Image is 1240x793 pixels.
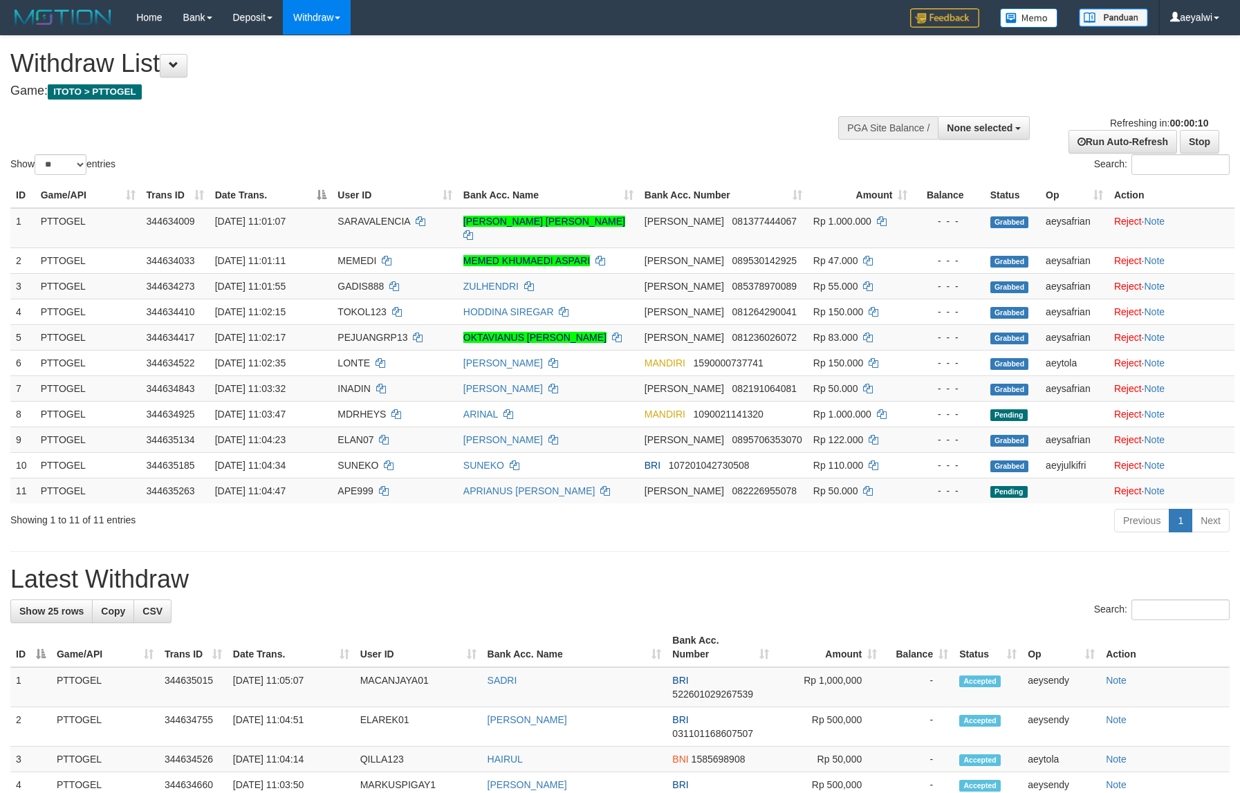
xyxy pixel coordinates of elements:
[672,728,753,739] span: Copy 031101168607507 to clipboard
[1109,324,1234,350] td: ·
[141,183,210,208] th: Trans ID: activate to sort column ascending
[228,707,355,747] td: [DATE] 11:04:51
[645,255,724,266] span: [PERSON_NAME]
[1022,707,1100,747] td: aeysendy
[672,754,688,765] span: BNI
[918,433,979,447] div: - - -
[1109,208,1234,248] td: ·
[838,116,938,140] div: PGA Site Balance /
[10,7,115,28] img: MOTION_logo.png
[882,747,954,772] td: -
[215,281,286,292] span: [DATE] 11:01:55
[147,216,195,227] span: 344634009
[1114,357,1142,368] a: Reject
[1114,460,1142,471] a: Reject
[1109,350,1234,375] td: ·
[645,306,724,317] span: [PERSON_NAME]
[10,667,51,707] td: 1
[10,375,35,401] td: 7
[959,780,1001,792] span: Accepted
[1180,130,1219,153] a: Stop
[147,434,195,445] span: 344635134
[10,248,35,273] td: 2
[1068,130,1177,153] a: Run Auto-Refresh
[813,281,858,292] span: Rp 55.000
[458,183,639,208] th: Bank Acc. Name: activate to sort column ascending
[463,216,625,227] a: [PERSON_NAME] [PERSON_NAME]
[639,183,808,208] th: Bank Acc. Number: activate to sort column ascending
[645,383,724,394] span: [PERSON_NAME]
[51,747,159,772] td: PTTOGEL
[1109,183,1234,208] th: Action
[732,306,797,317] span: Copy 081264290041 to clipboard
[35,427,141,452] td: PTTOGEL
[147,357,195,368] span: 344634522
[337,485,373,496] span: APE999
[35,375,141,401] td: PTTOGEL
[147,255,195,266] span: 344634033
[147,485,195,496] span: 344635263
[337,383,370,394] span: INADIN
[1109,478,1234,503] td: ·
[990,256,1029,268] span: Grabbed
[645,485,724,496] span: [PERSON_NAME]
[813,357,863,368] span: Rp 150.000
[147,383,195,394] span: 344634843
[918,356,979,370] div: - - -
[918,407,979,421] div: - - -
[1109,273,1234,299] td: ·
[913,183,984,208] th: Balance
[813,485,858,496] span: Rp 50.000
[159,628,228,667] th: Trans ID: activate to sort column ascending
[667,628,775,667] th: Bank Acc. Number: activate to sort column ascending
[337,216,410,227] span: SARAVALENCIA
[1169,509,1192,532] a: 1
[645,460,660,471] span: BRI
[813,255,858,266] span: Rp 47.000
[990,333,1029,344] span: Grabbed
[337,409,386,420] span: MDRHEYS
[1144,485,1165,496] a: Note
[1040,208,1109,248] td: aeysafrian
[147,409,195,420] span: 344634925
[10,707,51,747] td: 2
[669,460,750,471] span: Copy 107201042730508 to clipboard
[147,460,195,471] span: 344635185
[142,606,163,617] span: CSV
[35,248,141,273] td: PTTOGEL
[813,332,858,343] span: Rp 83.000
[882,707,954,747] td: -
[1040,427,1109,452] td: aeysafrian
[147,332,195,343] span: 344634417
[1114,383,1142,394] a: Reject
[215,216,286,227] span: [DATE] 11:01:07
[918,279,979,293] div: - - -
[1114,306,1142,317] a: Reject
[1109,248,1234,273] td: ·
[959,715,1001,727] span: Accepted
[10,566,1230,593] h1: Latest Withdraw
[1144,255,1165,266] a: Note
[337,434,373,445] span: ELAN07
[215,255,286,266] span: [DATE] 11:01:11
[918,214,979,228] div: - - -
[672,779,688,790] span: BRI
[990,409,1028,421] span: Pending
[51,707,159,747] td: PTTOGEL
[1100,628,1230,667] th: Action
[645,357,685,368] span: MANDIRI
[35,324,141,350] td: PTTOGEL
[813,409,871,420] span: Rp 1.000.000
[101,606,125,617] span: Copy
[1144,409,1165,420] a: Note
[228,667,355,707] td: [DATE] 11:05:07
[35,183,141,208] th: Game/API: activate to sort column ascending
[732,216,797,227] span: Copy 081377444067 to clipboard
[694,357,764,368] span: Copy 1590000737741 to clipboard
[918,330,979,344] div: - - -
[337,281,384,292] span: GADIS888
[48,84,142,100] span: ITOTO > PTTOGEL
[159,747,228,772] td: 344634526
[813,216,871,227] span: Rp 1.000.000
[159,707,228,747] td: 344634755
